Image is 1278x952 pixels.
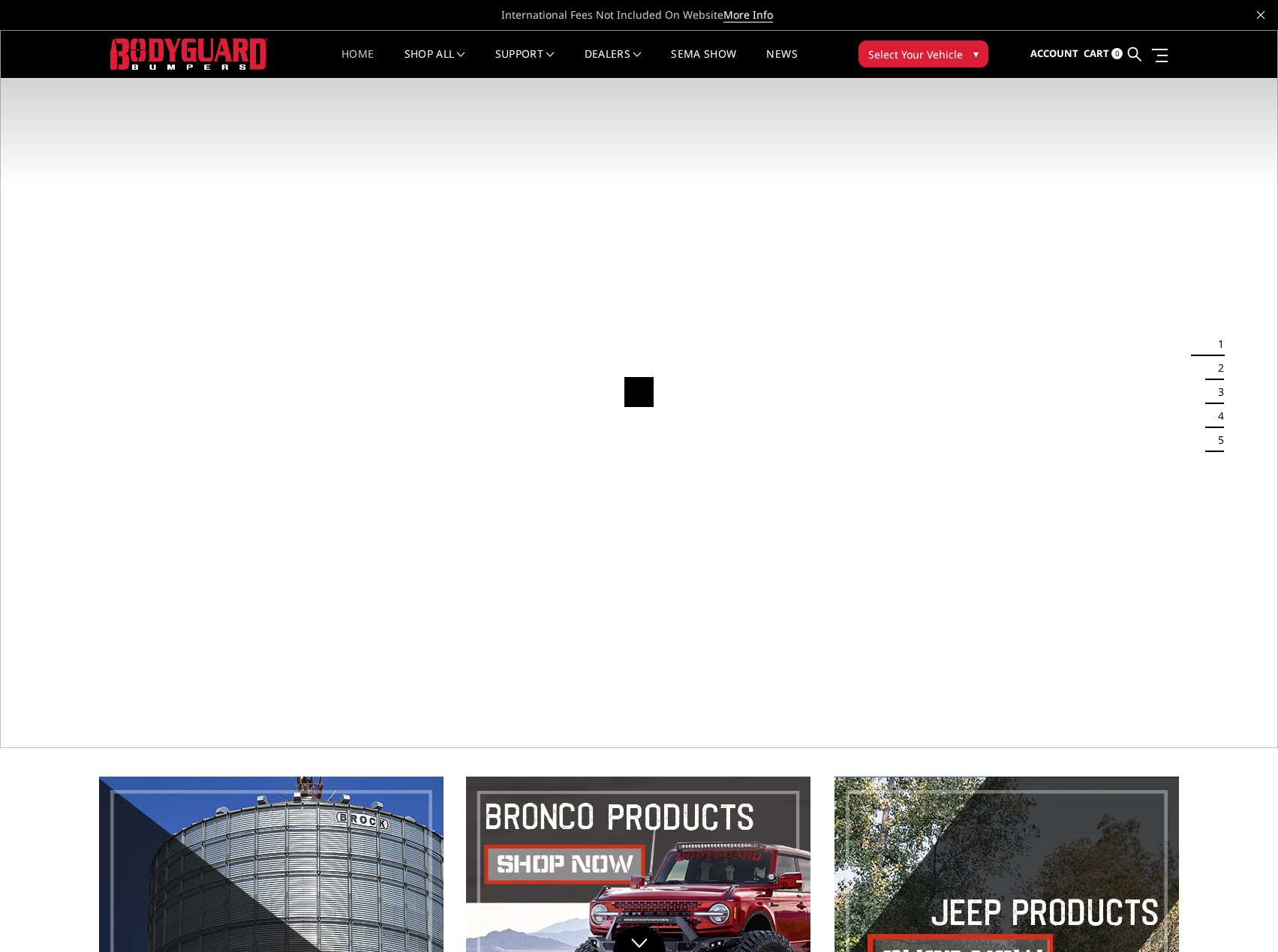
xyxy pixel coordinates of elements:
[1084,46,1109,60] span: Cart
[1209,332,1224,356] button: 1 of 5
[973,46,979,61] span: ▾
[110,38,268,69] img: BODYGUARD BUMPERS
[723,7,773,22] a: More Info
[341,49,374,78] a: Home
[868,46,963,62] span: Select Your Vehicle
[1209,428,1224,452] button: 5 of 5
[1209,356,1224,380] button: 2 of 5
[1030,46,1078,60] span: Account
[1111,48,1123,59] span: 0
[1030,34,1078,74] a: Account
[404,49,465,78] a: shop all
[671,49,736,78] a: SEMA Show
[495,49,555,78] a: Support
[1084,34,1123,74] a: Cart 0
[1209,404,1224,428] button: 4 of 5
[859,40,988,67] button: Select Your Vehicle
[585,49,642,78] a: Dealers
[766,49,797,78] a: News
[1209,380,1224,404] button: 3 of 5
